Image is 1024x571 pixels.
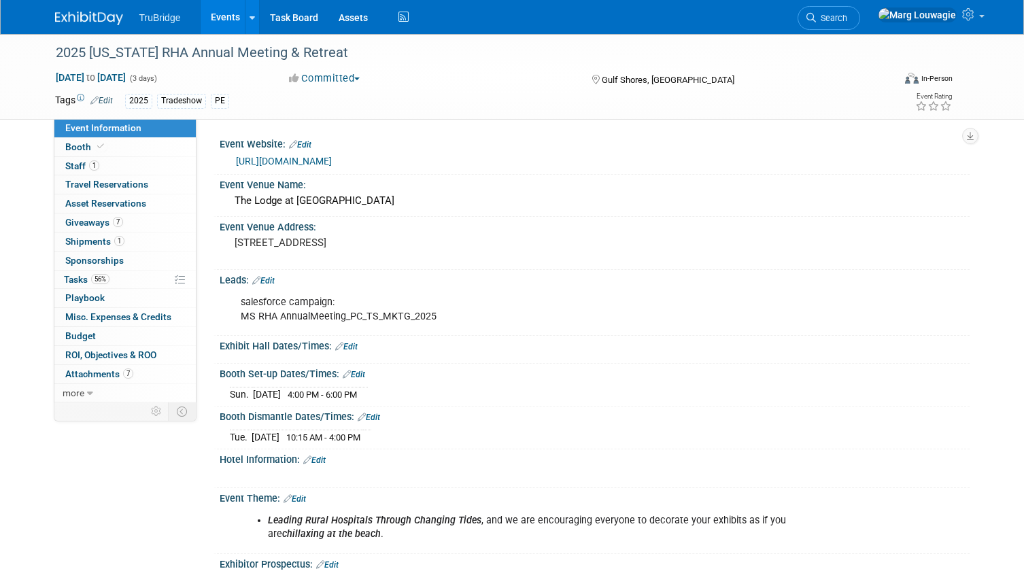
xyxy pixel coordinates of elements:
[65,368,133,379] span: Attachments
[54,175,196,194] a: Travel Reservations
[253,387,281,401] td: [DATE]
[65,292,105,303] span: Playbook
[55,12,123,25] img: ExhibitDay
[55,71,126,84] span: [DATE] [DATE]
[55,93,113,109] td: Tags
[63,387,84,398] span: more
[230,387,253,401] td: Sun.
[65,330,96,341] span: Budget
[168,402,196,420] td: Toggle Event Tabs
[65,160,99,171] span: Staff
[284,494,306,504] a: Edit
[97,143,104,150] i: Booth reservation complete
[123,368,133,379] span: 7
[798,6,860,30] a: Search
[602,75,734,85] span: Gulf Shores, [GEOGRAPHIC_DATA]
[816,13,847,23] span: Search
[230,190,959,211] div: The Lodge at [GEOGRAPHIC_DATA]
[113,217,123,227] span: 7
[358,413,380,422] a: Edit
[129,74,157,83] span: (3 days)
[54,232,196,251] a: Shipments1
[125,94,152,108] div: 2025
[284,71,365,86] button: Committed
[145,402,169,420] td: Personalize Event Tab Strip
[89,160,99,171] span: 1
[915,93,952,100] div: Event Rating
[303,455,326,465] a: Edit
[252,276,275,285] a: Edit
[343,370,365,379] a: Edit
[220,336,970,353] div: Exhibit Hall Dates/Times:
[91,274,109,284] span: 56%
[54,327,196,345] a: Budget
[139,12,181,23] span: TruBridge
[220,270,970,288] div: Leads:
[65,198,146,209] span: Asset Reservations
[51,41,876,65] div: 2025 [US_STATE] RHA Annual Meeting & Retreat
[90,96,113,105] a: Edit
[220,488,970,506] div: Event Theme:
[54,194,196,213] a: Asset Reservations
[316,560,339,570] a: Edit
[65,141,107,152] span: Booth
[220,175,970,192] div: Event Venue Name:
[220,217,970,234] div: Event Venue Address:
[230,430,252,444] td: Tue.
[236,156,332,167] a: [URL][DOMAIN_NAME]
[64,274,109,285] span: Tasks
[235,237,517,249] pre: [STREET_ADDRESS]
[65,236,124,247] span: Shipments
[65,122,141,133] span: Event Information
[54,308,196,326] a: Misc. Expenses & Credits
[335,342,358,351] a: Edit
[288,390,357,400] span: 4:00 PM - 6:00 PM
[211,94,229,108] div: PE
[54,346,196,364] a: ROI, Objectives & ROO
[286,432,360,443] span: 10:15 AM - 4:00 PM
[220,406,970,424] div: Booth Dismantle Dates/Times:
[54,157,196,175] a: Staff1
[268,514,816,541] li: , and we are encouraging everyone to decorate your exhibits as if you are .
[65,255,124,266] span: Sponsorships
[54,271,196,289] a: Tasks56%
[54,289,196,307] a: Playbook
[220,364,970,381] div: Booth Set-up Dates/Times:
[157,94,206,108] div: Tradeshow
[921,73,953,84] div: In-Person
[220,449,970,467] div: Hotel Information:
[65,217,123,228] span: Giveaways
[820,71,953,91] div: Event Format
[65,179,148,190] span: Travel Reservations
[252,430,279,444] td: [DATE]
[231,289,824,330] div: salesforce campaign: MS RHA AnnualMeeting_PC_TS_MKTG_2025
[84,72,97,83] span: to
[268,515,481,526] i: Leading Rural Hospitals Through Changing Tides
[114,236,124,246] span: 1
[878,7,957,22] img: Marg Louwagie
[54,365,196,383] a: Attachments7
[54,213,196,232] a: Giveaways7
[54,384,196,402] a: more
[289,140,311,150] a: Edit
[65,349,156,360] span: ROI, Objectives & ROO
[54,119,196,137] a: Event Information
[220,134,970,152] div: Event Website:
[54,138,196,156] a: Booth
[282,528,381,540] i: chillaxing at the beach
[54,252,196,270] a: Sponsorships
[65,311,171,322] span: Misc. Expenses & Credits
[905,73,919,84] img: Format-Inperson.png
